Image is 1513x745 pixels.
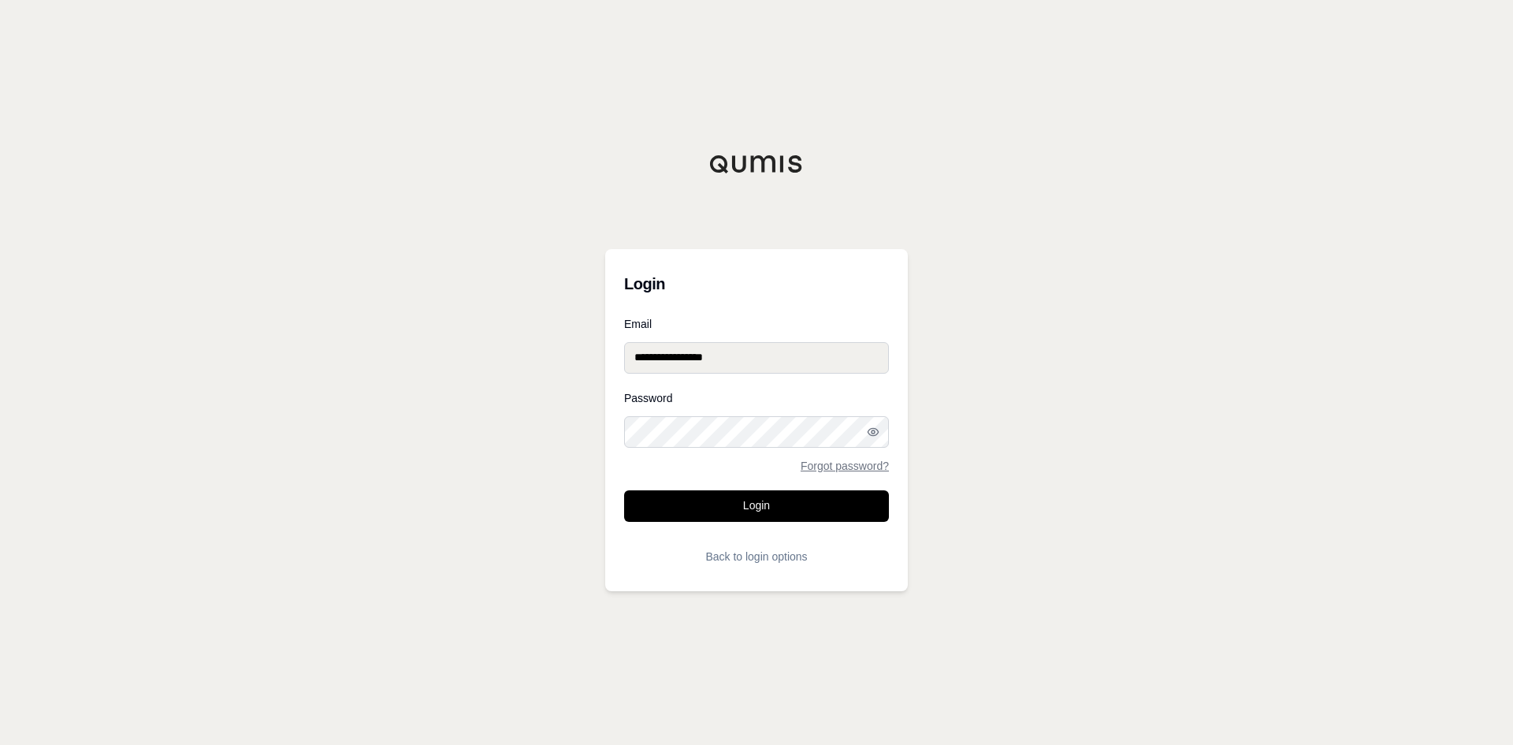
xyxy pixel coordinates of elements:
label: Email [624,318,889,330]
a: Forgot password? [801,460,889,471]
h3: Login [624,268,889,300]
img: Qumis [709,155,804,173]
button: Back to login options [624,541,889,572]
button: Login [624,490,889,522]
label: Password [624,393,889,404]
